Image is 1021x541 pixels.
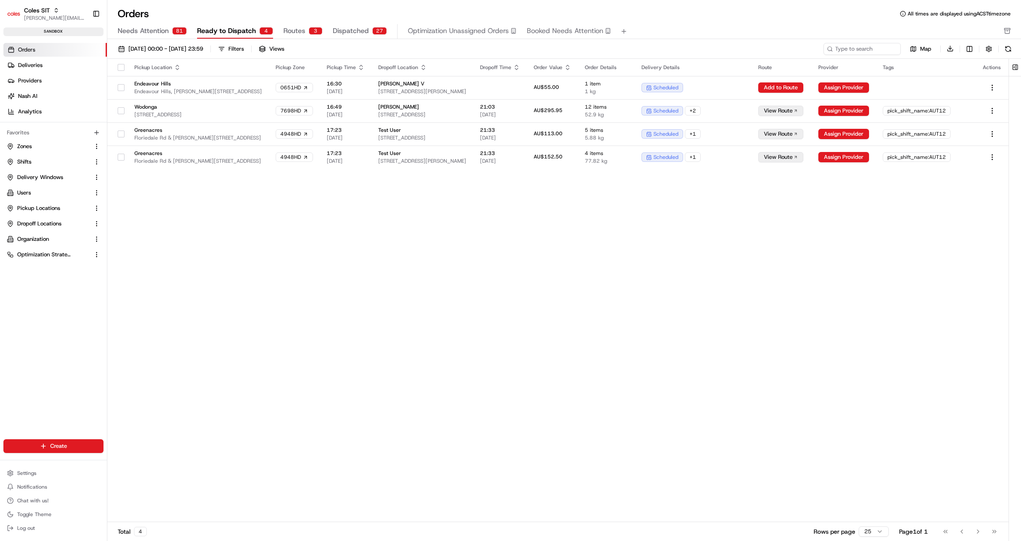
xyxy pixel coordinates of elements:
[3,89,107,103] a: Nash AI
[333,26,369,36] span: Dispatched
[3,508,103,520] button: Toggle Theme
[480,64,520,71] div: Dropoff Time
[3,232,103,246] button: Organization
[585,127,628,134] span: 5 items
[818,106,869,116] button: Assign Provider
[823,43,901,55] input: Type to search
[378,103,466,110] span: [PERSON_NAME]
[534,130,562,137] span: AU$113.00
[17,483,47,490] span: Notifications
[899,527,928,536] div: Page 1 of 1
[18,92,37,100] span: Nash AI
[883,64,969,71] div: Tags
[276,106,313,115] a: 7698HD
[3,126,103,140] div: Favorites
[128,45,203,53] span: [DATE] 00:00 - [DATE] 23:59
[7,143,90,150] a: Zones
[327,111,365,118] span: [DATE]
[50,442,67,450] span: Create
[480,103,520,110] span: 21:03
[327,158,365,164] span: [DATE]
[7,220,90,228] a: Dropoff Locations
[24,6,50,15] button: Coles SIT
[378,111,466,118] span: [STREET_ADDRESS]
[17,173,63,181] span: Delivery Windows
[534,107,562,114] span: AU$295.95
[3,105,107,119] a: Analytics
[3,27,103,36] div: sandbox
[920,45,931,53] span: Map
[118,527,147,536] div: Total
[653,131,678,137] span: scheduled
[146,84,156,94] button: Start new chat
[134,150,262,157] span: Greenacres
[9,82,24,97] img: 1736555255976-a54dd68f-1ca7-489b-9aae-adbdc363a1c4
[3,186,103,200] button: Users
[17,143,32,150] span: Zones
[172,27,187,35] div: 81
[17,251,71,258] span: Optimization Strategy
[197,26,256,36] span: Ready to Dispatch
[134,111,262,118] span: [STREET_ADDRESS]
[327,80,365,87] span: 16:30
[585,134,628,141] span: 5.88 kg
[276,83,313,92] a: 0651HD
[685,152,701,162] div: + 1
[17,525,35,532] span: Log out
[585,158,628,164] span: 77.82 kg
[653,84,678,91] span: scheduled
[685,106,701,115] div: + 2
[17,204,60,212] span: Pickup Locations
[3,58,107,72] a: Deliveries
[118,7,149,21] h1: Orders
[378,158,466,164] span: [STREET_ADDRESS][PERSON_NAME]
[276,152,313,162] div: 4948HD
[585,103,628,110] span: 12 items
[758,129,803,139] button: View Route
[228,45,244,53] div: Filters
[378,150,466,157] span: Test User
[908,10,1011,17] span: All times are displayed using ACST timezone
[7,173,90,181] a: Delivery Windows
[7,7,21,21] img: Coles SIT
[17,158,31,166] span: Shifts
[69,121,141,136] a: 💻API Documentation
[9,34,156,48] p: Welcome 👋
[17,470,36,477] span: Settings
[114,43,207,55] button: [DATE] 00:00 - [DATE] 23:59
[685,129,701,139] div: + 1
[276,129,313,139] a: 4948HD
[24,15,85,21] button: [PERSON_NAME][EMAIL_ADDRESS][PERSON_NAME][PERSON_NAME][DOMAIN_NAME]
[327,103,365,110] span: 16:49
[3,439,103,453] button: Create
[480,150,520,157] span: 21:33
[758,152,803,162] button: View Route
[480,134,520,141] span: [DATE]
[534,153,562,160] span: AU$152.50
[3,170,103,184] button: Delivery Windows
[327,134,365,141] span: [DATE]
[309,27,322,35] div: 3
[534,84,559,91] span: AU$55.00
[17,124,66,133] span: Knowledge Base
[18,77,42,85] span: Providers
[3,140,103,153] button: Zones
[3,495,103,507] button: Chat with us!
[18,46,35,54] span: Orders
[7,204,90,212] a: Pickup Locations
[134,103,262,110] span: Wodonga
[3,467,103,479] button: Settings
[818,64,869,71] div: Provider
[9,8,26,25] img: Nash
[814,527,855,536] p: Rows per page
[887,131,946,137] span: pick_shift_name:AUT12
[758,82,803,93] button: Add to Route
[534,64,571,71] div: Order Value
[887,107,946,114] span: pick_shift_name:AUT12
[134,64,262,71] div: Pickup Location
[81,124,138,133] span: API Documentation
[3,74,107,88] a: Providers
